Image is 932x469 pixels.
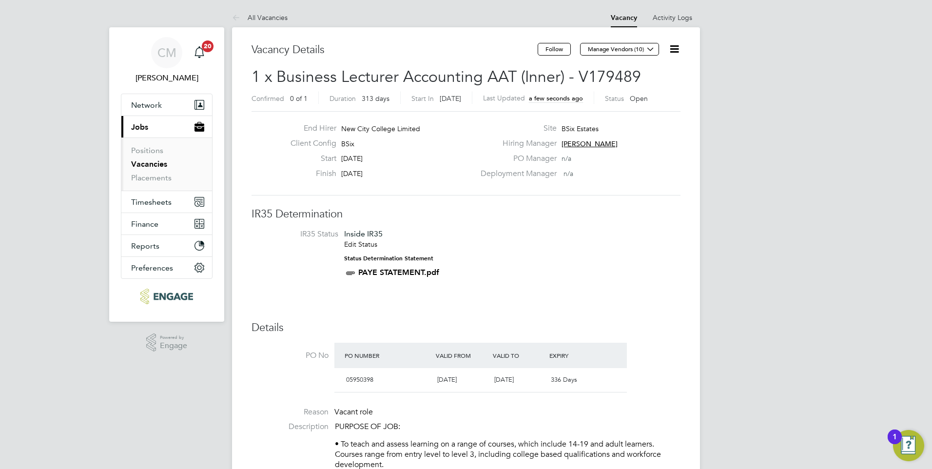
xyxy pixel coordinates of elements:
[433,347,490,364] div: Valid From
[341,169,363,178] span: [DATE]
[611,14,637,22] a: Vacancy
[893,437,897,449] div: 1
[893,430,924,461] button: Open Resource Center, 1 new notification
[341,139,354,148] span: BSix
[440,94,461,103] span: [DATE]
[252,94,284,103] label: Confirmed
[283,138,336,149] label: Client Config
[341,154,363,163] span: [DATE]
[121,213,212,234] button: Finance
[109,27,224,322] nav: Main navigation
[190,37,209,68] a: 20
[475,138,557,149] label: Hiring Manager
[140,289,193,304] img: ncclondon-logo-retina.png
[121,94,212,116] button: Network
[121,116,212,137] button: Jobs
[131,100,162,110] span: Network
[547,347,604,364] div: Expiry
[290,94,308,103] span: 0 of 1
[562,124,599,133] span: BSix Estates
[562,139,618,148] span: [PERSON_NAME]
[437,375,457,384] span: [DATE]
[494,375,514,384] span: [DATE]
[538,43,571,56] button: Follow
[121,235,212,256] button: Reports
[529,94,583,102] span: a few seconds ago
[160,342,187,350] span: Engage
[252,422,329,432] label: Description
[344,240,377,249] a: Edit Status
[232,13,288,22] a: All Vacancies
[330,94,356,103] label: Duration
[580,43,659,56] button: Manage Vendors (10)
[252,67,641,86] span: 1 x Business Lecturer Accounting AAT (Inner) - V179489
[131,219,158,229] span: Finance
[252,351,329,361] label: PO No
[283,123,336,134] label: End Hirer
[342,347,433,364] div: PO Number
[341,124,420,133] span: New City College Limited
[653,13,692,22] a: Activity Logs
[121,37,213,84] a: CM[PERSON_NAME]
[146,333,188,352] a: Powered byEngage
[121,191,212,213] button: Timesheets
[131,241,159,251] span: Reports
[121,289,213,304] a: Go to home page
[563,169,573,178] span: n/a
[131,122,148,132] span: Jobs
[121,257,212,278] button: Preferences
[261,229,338,239] label: IR35 Status
[630,94,648,103] span: Open
[358,268,439,277] a: PAYE STATEMENT.pdf
[605,94,624,103] label: Status
[202,40,214,52] span: 20
[344,255,433,262] strong: Status Determination Statement
[346,375,373,384] span: 05950398
[483,94,525,102] label: Last Updated
[411,94,434,103] label: Start In
[344,229,383,238] span: Inside IR35
[121,72,213,84] span: Colleen Marshall
[551,375,577,384] span: 336 Days
[121,137,212,191] div: Jobs
[157,46,176,59] span: CM
[160,333,187,342] span: Powered by
[252,321,680,335] h3: Details
[131,159,167,169] a: Vacancies
[252,207,680,221] h3: IR35 Determination
[283,154,336,164] label: Start
[131,197,172,207] span: Timesheets
[252,407,329,417] label: Reason
[490,347,547,364] div: Valid To
[131,146,163,155] a: Positions
[252,43,538,57] h3: Vacancy Details
[334,407,373,417] span: Vacant role
[562,154,571,163] span: n/a
[475,154,557,164] label: PO Manager
[362,94,389,103] span: 313 days
[475,123,557,134] label: Site
[335,422,680,432] p: PURPOSE OF JOB:
[131,263,173,273] span: Preferences
[475,169,557,179] label: Deployment Manager
[131,173,172,182] a: Placements
[283,169,336,179] label: Finish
